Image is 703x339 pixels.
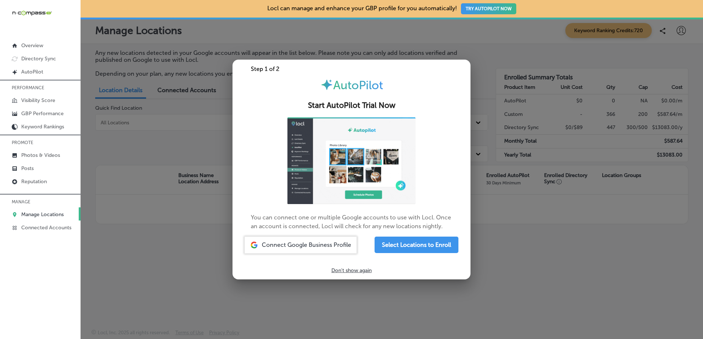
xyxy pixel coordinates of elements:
[233,65,470,72] div: Step 1 of 2
[251,117,452,231] p: You can connect one or multiple Google accounts to use with Locl. Once an account is connected, L...
[21,97,55,103] p: Visibility Score
[21,165,34,172] p: Posts
[21,69,43,75] p: AutoPilot
[331,267,372,274] p: Don't show again
[241,101,462,110] h2: Start AutoPilot Trial Now
[375,237,458,253] button: Select Locations to Enroll
[21,110,64,117] p: GBP Performance
[21,42,43,49] p: Overview
[12,10,52,16] img: 660ab0bf-5cc7-4cb8-ba1c-48b5ae0f18e60NCTV_CLogo_TV_Black_-500x88.png
[461,3,516,14] button: TRY AUTOPILOT NOW
[21,124,64,130] p: Keyword Rankings
[262,241,351,248] span: Connect Google Business Profile
[21,56,56,62] p: Directory Sync
[21,211,64,218] p: Manage Locations
[287,117,416,204] img: ap-gif
[333,78,383,92] span: AutoPilot
[320,78,333,91] img: autopilot-icon
[21,152,60,158] p: Photos & Videos
[21,225,71,231] p: Connected Accounts
[21,178,47,185] p: Reputation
